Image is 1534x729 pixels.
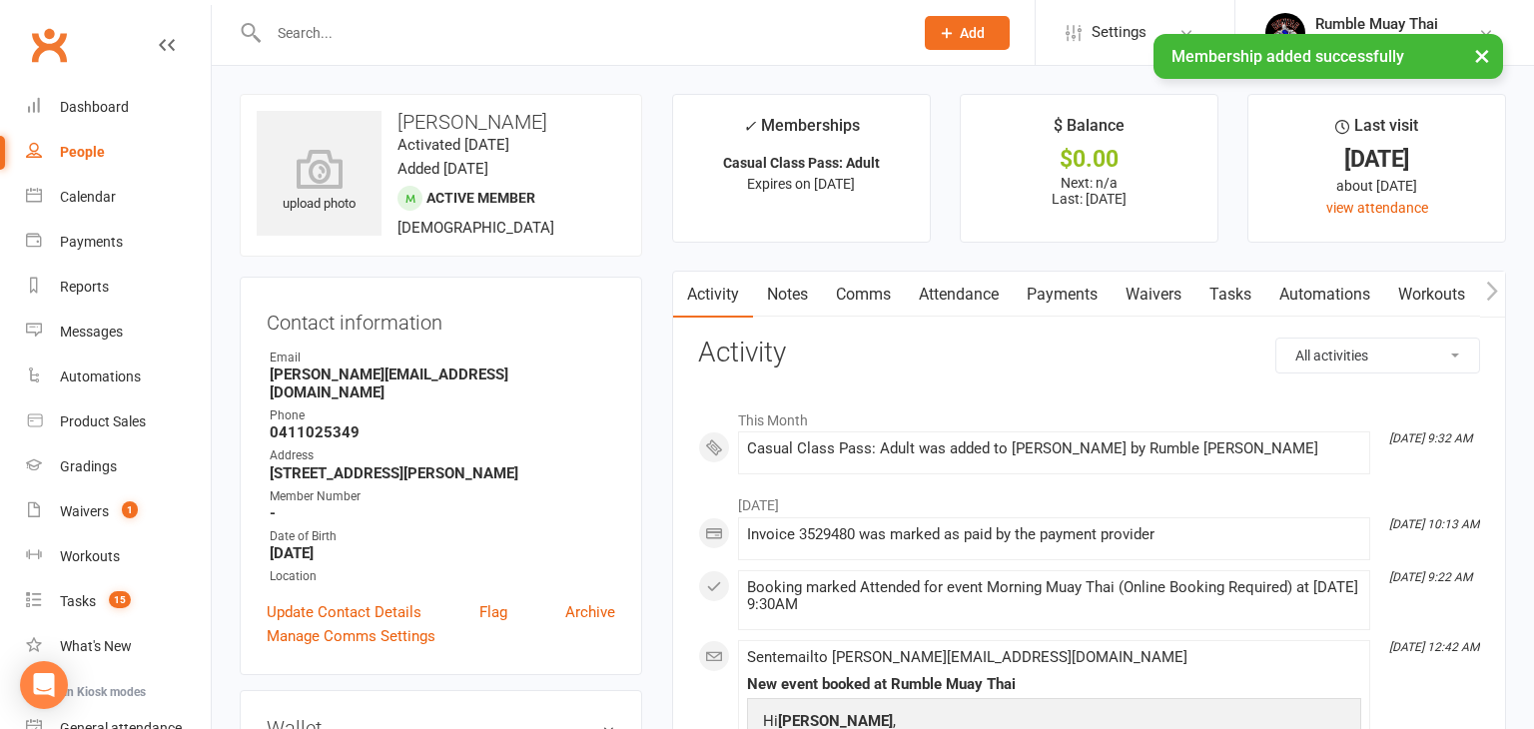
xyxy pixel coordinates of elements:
[109,591,131,608] span: 15
[122,501,138,518] span: 1
[60,234,123,250] div: Payments
[270,423,615,441] strong: 0411025349
[479,600,507,624] a: Flag
[26,534,211,579] a: Workouts
[60,458,117,474] div: Gradings
[673,272,753,318] a: Activity
[1092,10,1147,55] span: Settings
[753,272,822,318] a: Notes
[1013,272,1112,318] a: Payments
[26,220,211,265] a: Payments
[26,130,211,175] a: People
[24,20,74,70] a: Clubworx
[270,406,615,425] div: Phone
[1265,13,1305,53] img: thumb_image1688088946.png
[747,648,1187,666] span: Sent email to [PERSON_NAME][EMAIL_ADDRESS][DOMAIN_NAME]
[270,349,615,367] div: Email
[20,661,68,709] div: Open Intercom Messenger
[743,117,756,136] i: ✓
[925,16,1010,50] button: Add
[263,19,899,47] input: Search...
[60,368,141,384] div: Automations
[1315,15,1438,33] div: Rumble Muay Thai
[960,25,985,41] span: Add
[1195,272,1265,318] a: Tasks
[270,365,615,401] strong: [PERSON_NAME][EMAIL_ADDRESS][DOMAIN_NAME]
[747,440,1361,457] div: Casual Class Pass: Adult was added to [PERSON_NAME] by Rumble [PERSON_NAME]
[698,399,1480,431] li: This Month
[905,272,1013,318] a: Attendance
[723,155,880,171] strong: Casual Class Pass: Adult
[565,600,615,624] a: Archive
[822,272,905,318] a: Comms
[60,593,96,609] div: Tasks
[397,160,488,178] time: Added [DATE]
[1266,149,1487,170] div: [DATE]
[26,85,211,130] a: Dashboard
[26,399,211,444] a: Product Sales
[60,144,105,160] div: People
[267,304,615,334] h3: Contact information
[1054,113,1125,149] div: $ Balance
[60,324,123,340] div: Messages
[979,149,1199,170] div: $0.00
[270,527,615,546] div: Date of Birth
[270,567,615,586] div: Location
[26,310,211,355] a: Messages
[1464,34,1500,77] button: ×
[426,190,535,206] span: Active member
[270,544,615,562] strong: [DATE]
[60,548,120,564] div: Workouts
[270,446,615,465] div: Address
[257,111,625,133] h3: [PERSON_NAME]
[60,503,109,519] div: Waivers
[1112,272,1195,318] a: Waivers
[1389,640,1479,654] i: [DATE] 12:42 AM
[747,526,1361,543] div: Invoice 3529480 was marked as paid by the payment provider
[397,219,554,237] span: [DEMOGRAPHIC_DATA]
[979,175,1199,207] p: Next: n/a Last: [DATE]
[1389,570,1472,584] i: [DATE] 9:22 AM
[60,99,129,115] div: Dashboard
[270,487,615,506] div: Member Number
[743,113,860,150] div: Memberships
[26,355,211,399] a: Automations
[26,444,211,489] a: Gradings
[26,579,211,624] a: Tasks 15
[1265,272,1384,318] a: Automations
[1266,175,1487,197] div: about [DATE]
[26,624,211,669] a: What's New
[60,189,116,205] div: Calendar
[267,600,421,624] a: Update Contact Details
[1389,431,1472,445] i: [DATE] 9:32 AM
[60,279,109,295] div: Reports
[26,489,211,534] a: Waivers 1
[747,579,1361,613] div: Booking marked Attended for event Morning Muay Thai (Online Booking Required) at [DATE] 9:30AM
[26,175,211,220] a: Calendar
[267,624,435,648] a: Manage Comms Settings
[698,484,1480,516] li: [DATE]
[1315,33,1438,51] div: Rumble Muay Thai
[60,638,132,654] div: What's New
[397,136,509,154] time: Activated [DATE]
[26,265,211,310] a: Reports
[1384,272,1479,318] a: Workouts
[1326,200,1428,216] a: view attendance
[1335,113,1418,149] div: Last visit
[1389,517,1479,531] i: [DATE] 10:13 AM
[270,464,615,482] strong: [STREET_ADDRESS][PERSON_NAME]
[698,338,1480,368] h3: Activity
[257,149,382,215] div: upload photo
[60,413,146,429] div: Product Sales
[747,676,1361,693] div: New event booked at Rumble Muay Thai
[1153,34,1503,79] div: Membership added successfully
[747,176,855,192] span: Expires on [DATE]
[270,504,615,522] strong: -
